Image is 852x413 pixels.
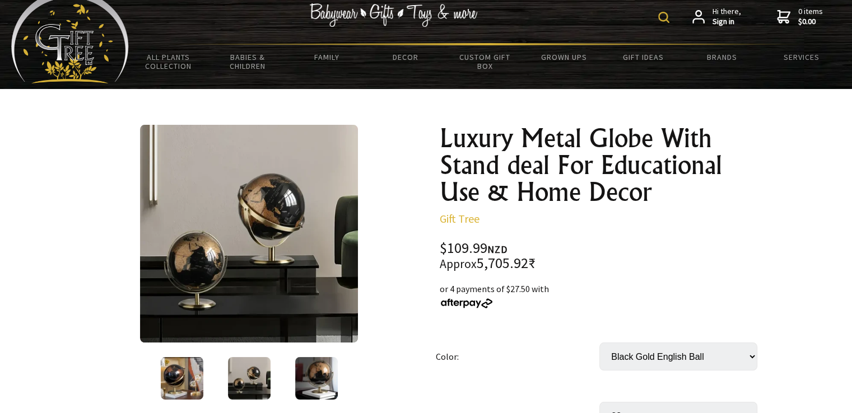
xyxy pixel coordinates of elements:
[228,357,271,400] img: Luxury Metal Globe With Stand deal For Educational Use & Home Decor
[440,298,493,308] img: Afterpay
[692,7,741,26] a: Hi there,Sign in
[798,17,823,27] strong: $0.00
[603,45,682,69] a: Gift Ideas
[310,3,478,27] img: Babywear - Gifts - Toys & more
[287,45,366,69] a: Family
[713,7,741,26] span: Hi there,
[445,45,524,78] a: Custom Gift Box
[366,45,445,69] a: Decor
[440,125,767,205] h1: Luxury Metal Globe With Stand deal For Educational Use & Home Decor
[798,6,823,26] span: 0 items
[140,125,358,342] img: Luxury Metal Globe With Stand deal For Educational Use & Home Decor
[436,327,599,386] td: Color:
[440,212,479,226] a: Gift Tree
[208,45,287,78] a: Babies & Children
[161,357,203,400] img: Luxury Metal Globe With Stand deal For Educational Use & Home Decor
[129,45,208,78] a: All Plants Collection
[440,282,767,309] div: or 4 payments of $27.50 with
[713,17,741,27] strong: Sign in
[524,45,603,69] a: Grown Ups
[762,45,841,69] a: Services
[295,357,338,400] img: Luxury Metal Globe With Stand deal For Educational Use & Home Decor
[658,12,669,23] img: product search
[487,243,508,256] span: NZD
[683,45,762,69] a: Brands
[440,256,477,271] small: Approx
[440,241,767,271] div: $109.99 5,705.92₹
[777,7,823,26] a: 0 items$0.00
